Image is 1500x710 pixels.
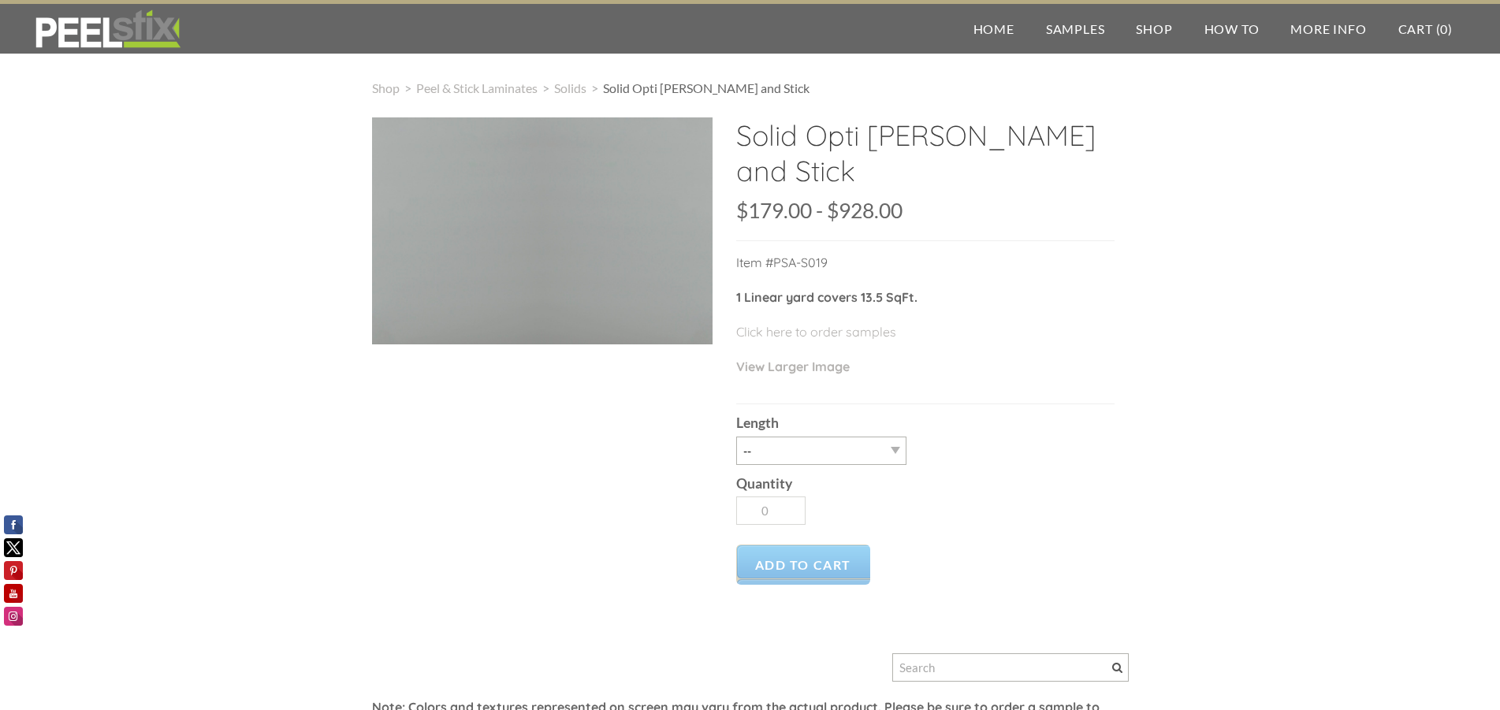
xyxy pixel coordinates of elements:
[1030,4,1121,54] a: Samples
[736,475,792,492] b: Quantity
[586,80,603,95] span: >
[32,9,184,49] img: REFACE SUPPLIES
[554,80,586,95] a: Solids
[1383,4,1468,54] a: Cart (0)
[372,80,400,95] a: Shop
[736,359,850,374] a: View Larger Image
[892,653,1129,682] input: Search
[538,80,554,95] span: >
[736,545,871,585] a: Add to Cart
[416,80,538,95] a: Peel & Stick Laminates
[1120,4,1188,54] a: Shop
[1440,21,1448,36] span: 0
[400,80,416,95] span: >
[736,414,779,431] b: Length
[736,289,917,305] strong: 1 Linear yard covers 13.5 SqFt.
[603,80,810,95] span: Solid Opti [PERSON_NAME] and Stick
[736,198,903,223] span: $179.00 - $928.00
[736,324,896,340] a: Click here to order samples
[958,4,1030,54] a: Home
[736,117,1115,200] h2: Solid Opti [PERSON_NAME] and Stick
[1112,663,1122,673] span: Search
[1275,4,1382,54] a: More Info
[736,253,1115,288] p: Item #PSA-S019
[1189,4,1275,54] a: How To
